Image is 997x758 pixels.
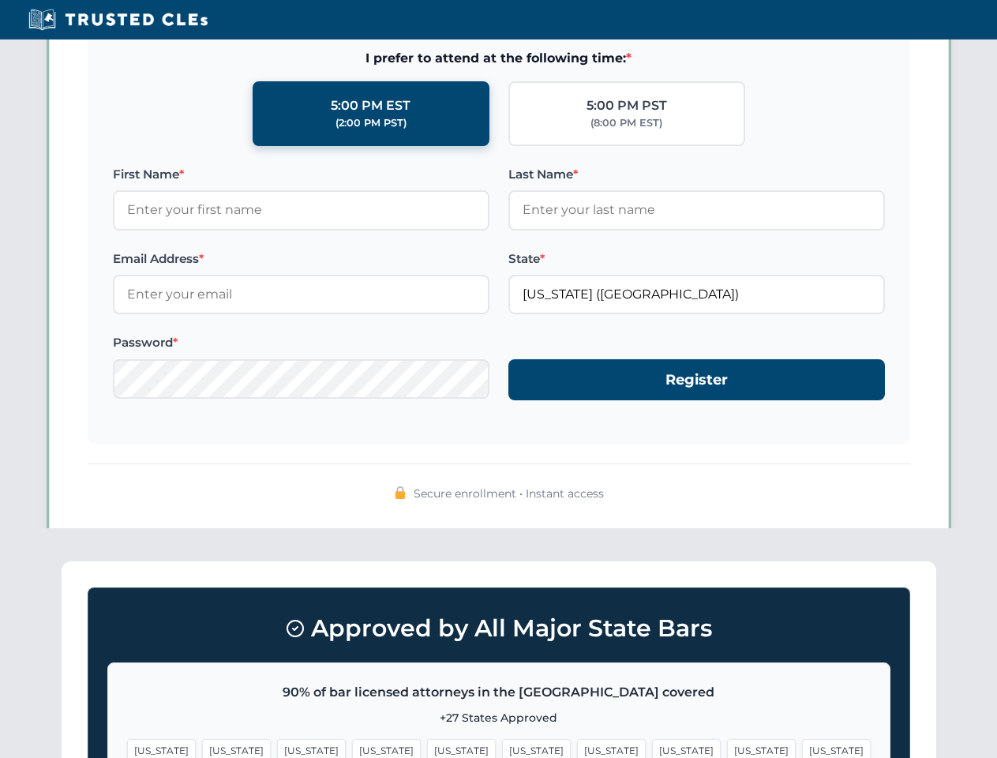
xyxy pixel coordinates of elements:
[113,275,489,314] input: Enter your email
[331,96,410,116] div: 5:00 PM EST
[508,165,885,184] label: Last Name
[394,486,407,499] img: 🔒
[414,485,604,502] span: Secure enrollment • Instant access
[127,682,871,703] p: 90% of bar licensed attorneys in the [GEOGRAPHIC_DATA] covered
[508,250,885,268] label: State
[113,333,489,352] label: Password
[113,165,489,184] label: First Name
[113,250,489,268] label: Email Address
[113,48,885,69] span: I prefer to attend at the following time:
[335,115,407,131] div: (2:00 PM PST)
[107,607,890,650] h3: Approved by All Major State Bars
[587,96,667,116] div: 5:00 PM PST
[508,190,885,230] input: Enter your last name
[127,709,871,726] p: +27 States Approved
[508,359,885,401] button: Register
[24,8,212,32] img: Trusted CLEs
[590,115,662,131] div: (8:00 PM EST)
[508,275,885,314] input: California (CA)
[113,190,489,230] input: Enter your first name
